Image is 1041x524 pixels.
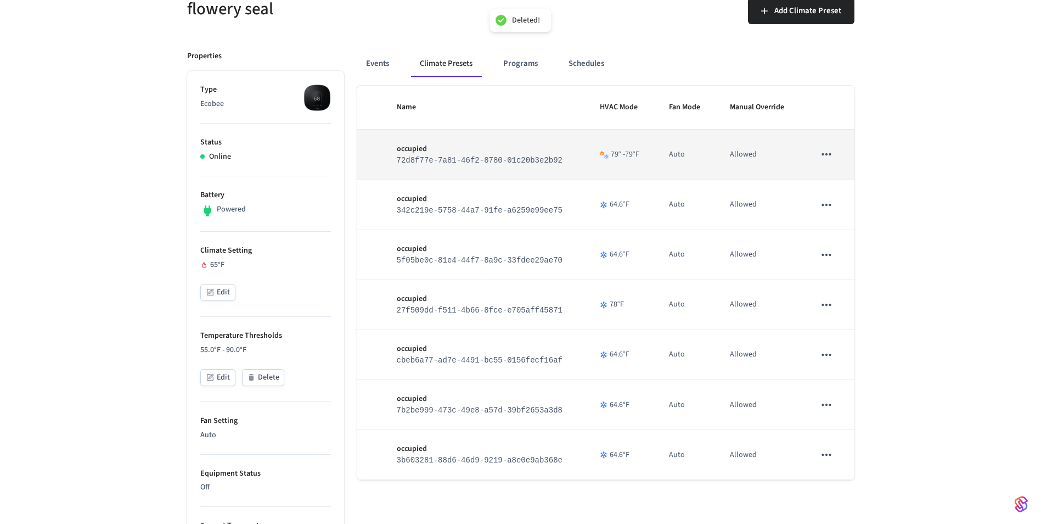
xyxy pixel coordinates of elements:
[656,86,717,130] th: Fan Mode
[200,245,331,257] p: Climate Setting
[656,130,717,180] td: Auto
[200,482,331,493] p: Off
[656,180,717,230] td: Auto
[600,449,643,461] div: 64.6°F
[200,189,331,201] p: Battery
[717,180,802,230] td: Allowed
[397,206,562,215] code: 342c219e-5758-44a7-91fe-a6259e99ee75
[717,230,802,280] td: Allowed
[494,51,547,77] button: Programs
[384,86,587,130] th: Name
[397,443,573,455] p: occupied
[600,249,643,260] div: 64.6°F
[200,284,235,301] button: Edit
[357,86,854,480] table: sticky table
[600,150,609,159] img: Heat Cool
[200,369,235,386] button: Edit
[717,86,802,130] th: Manual Override
[209,151,231,163] p: Online
[200,330,331,342] p: Temperature Thresholds
[397,143,573,155] p: occupied
[200,468,331,480] p: Equipment Status
[200,84,331,96] p: Type
[600,149,643,160] div: 79 ° - 79 °F
[397,306,562,315] code: 27f509dd-f511-4b66-8fce-e705aff45871
[717,430,802,480] td: Allowed
[242,369,284,386] button: Delete
[303,84,331,112] img: ecobee_lite_3
[397,293,573,305] p: occupied
[656,380,717,430] td: Auto
[397,456,562,465] code: 3b603281-88d6-46d9-9219-a8e0e9ab368e
[397,406,562,415] code: 7b2be999-473c-49e8-a57d-39bf2653a3d8
[717,130,802,180] td: Allowed
[397,256,562,265] code: 5f05be0c-81e4-44f7-8a9c-33fdee29ae70
[397,343,573,355] p: occupied
[717,280,802,330] td: Allowed
[200,98,331,110] p: Ecobee
[600,199,643,210] div: 64.6°F
[411,51,481,77] button: Climate Presets
[200,259,331,271] div: 65°F
[397,156,562,165] code: 72d8f77e-7a81-46f2-8780-01c20b3e2b92
[1015,495,1028,513] img: SeamLogoGradient.69752ec5.svg
[587,86,656,130] th: HVAC Mode
[560,51,613,77] button: Schedules
[200,344,331,356] p: 55.0°F - 90.0°F
[717,380,802,430] td: Allowed
[717,330,802,380] td: Allowed
[357,51,398,77] button: Events
[600,399,643,411] div: 64.6°F
[774,4,841,18] span: Add Climate Preset
[397,193,573,205] p: occupied
[600,299,643,310] div: 78°F
[656,330,717,380] td: Auto
[397,393,573,405] p: occupied
[656,430,717,480] td: Auto
[600,349,643,360] div: 64.6°F
[200,137,331,148] p: Status
[217,204,246,215] p: Powered
[656,230,717,280] td: Auto
[656,280,717,330] td: Auto
[200,415,331,427] p: Fan Setting
[200,430,331,441] p: Auto
[512,15,540,25] div: Deleted!
[397,356,562,365] code: cbeb6a77-ad7e-4491-bc55-0156fecf16af
[187,51,222,62] p: Properties
[397,243,573,255] p: occupied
